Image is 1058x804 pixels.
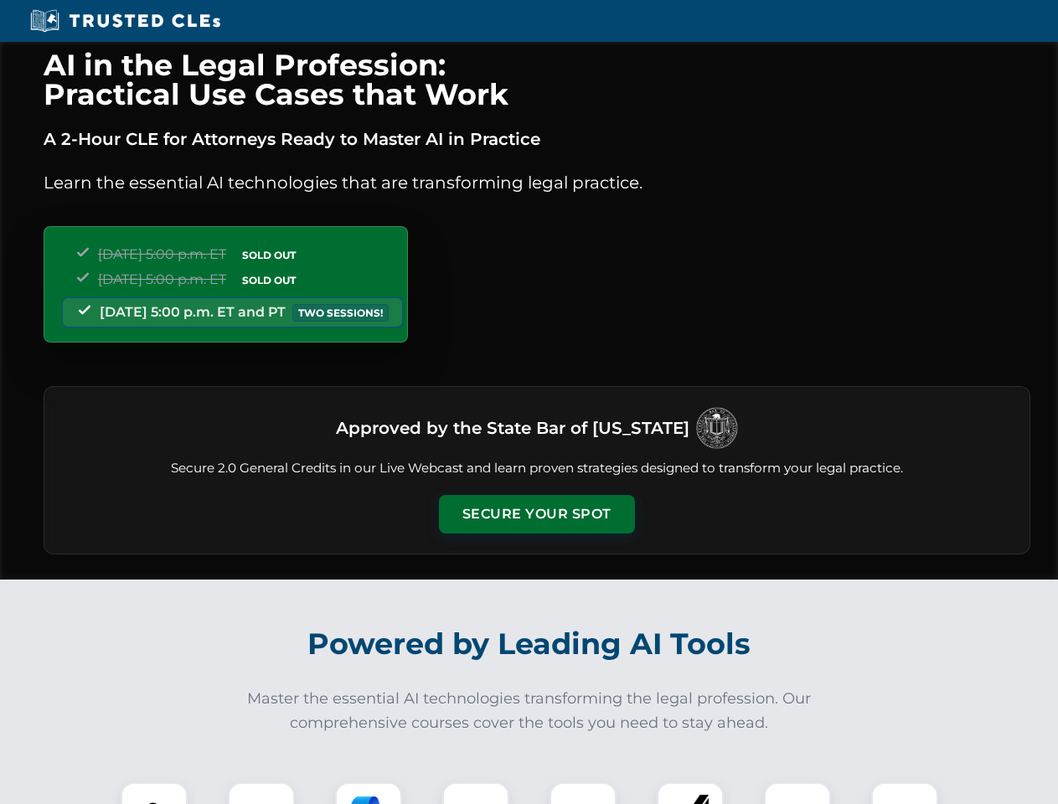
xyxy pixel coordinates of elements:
p: A 2-Hour CLE for Attorneys Ready to Master AI in Practice [44,126,1030,152]
img: Trusted CLEs [25,8,225,33]
h3: Approved by the State Bar of [US_STATE] [336,413,689,443]
span: [DATE] 5:00 p.m. ET [98,271,226,287]
p: Secure 2.0 General Credits in our Live Webcast and learn proven strategies designed to transform ... [65,459,1009,478]
button: Secure Your Spot [439,495,635,533]
h1: AI in the Legal Profession: Practical Use Cases that Work [44,50,1030,109]
span: [DATE] 5:00 p.m. ET [98,246,226,262]
span: SOLD OUT [236,246,302,264]
p: Learn the essential AI technologies that are transforming legal practice. [44,169,1030,196]
h2: Powered by Leading AI Tools [65,615,993,673]
p: Master the essential AI technologies transforming the legal profession. Our comprehensive courses... [236,687,823,735]
img: Logo [696,407,738,449]
span: SOLD OUT [236,271,302,289]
